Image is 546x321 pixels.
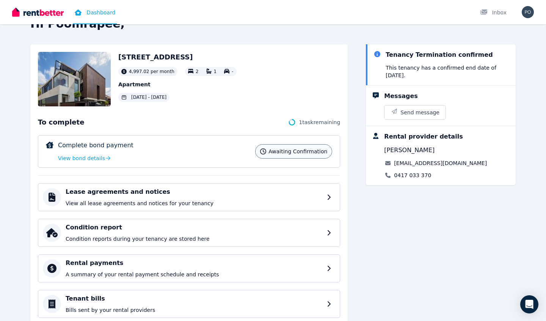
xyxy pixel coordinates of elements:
[66,271,322,278] p: A summary of your rental payment schedule and receipts
[386,50,493,59] div: Tenancy Termination confirmed
[232,69,233,74] span: -
[129,69,174,75] span: 4,997.02 per month
[480,9,507,16] div: Inbox
[384,106,446,119] button: Send message
[12,6,64,18] img: RentBetter
[268,148,327,155] span: Awaiting confirmation
[66,223,322,232] h4: Condition report
[386,64,510,79] p: This tenancy has a confirmed end date of [DATE] .
[66,187,322,196] h4: Lease agreements and notices
[520,295,538,313] div: Open Intercom Messenger
[66,199,322,207] p: View all lease agreements and notices for your tenancy
[384,146,435,155] span: [PERSON_NAME]
[118,81,237,88] p: Apartment
[384,92,417,101] div: Messages
[384,132,463,141] div: Rental provider details
[66,235,322,243] p: Condition reports during your tenancy are stored here
[394,171,431,179] a: 0417 033 370
[394,159,487,167] a: [EMAIL_ADDRESS][DOMAIN_NAME]
[66,306,322,314] p: Bills sent by your rental providers
[38,52,111,106] img: Property Url
[66,259,322,268] h4: Rental payments
[400,109,439,116] span: Send message
[196,69,199,74] span: 2
[299,118,340,126] span: 1 task remaining
[131,94,166,100] span: [DATE] - [DATE]
[66,294,322,303] h4: Tenant bills
[58,154,105,162] span: View bond details
[118,52,237,62] h2: [STREET_ADDRESS]
[522,6,534,18] img: Poomrapee Thitinun
[46,142,53,148] img: Complete bond payment
[214,69,217,74] span: 1
[58,141,133,150] p: Complete bond payment
[38,117,84,128] span: To complete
